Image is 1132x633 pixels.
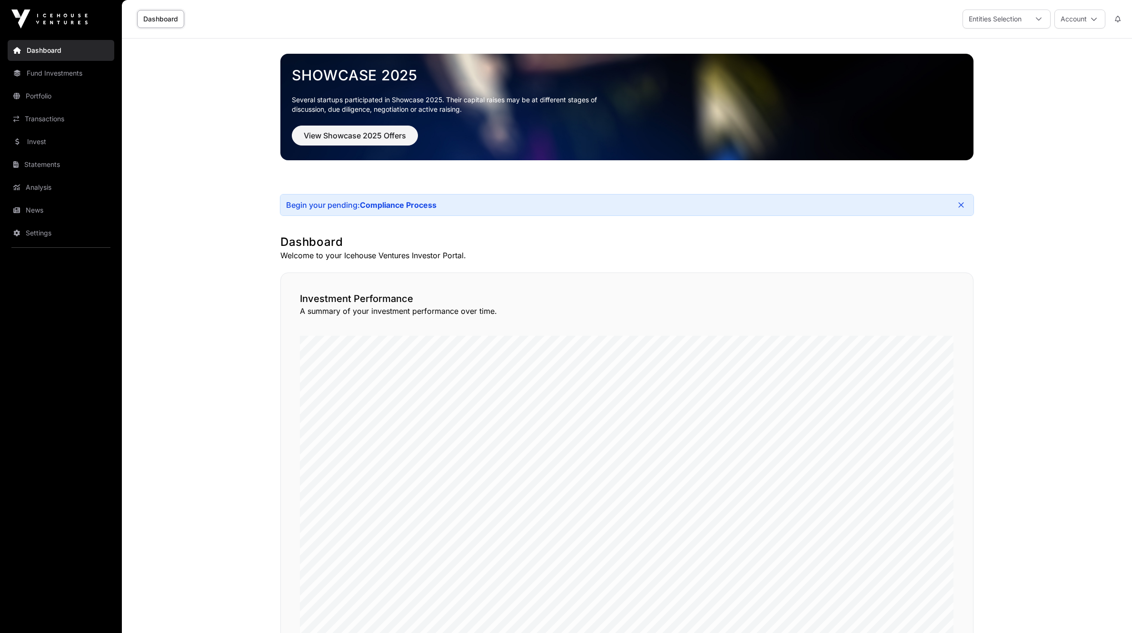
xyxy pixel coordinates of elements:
[280,250,973,261] p: Welcome to your Icehouse Ventures Investor Portal.
[292,126,418,146] button: View Showcase 2025 Offers
[8,154,114,175] a: Statements
[8,200,114,221] a: News
[292,95,612,114] p: Several startups participated in Showcase 2025. Their capital raises may be at different stages o...
[963,10,1027,28] div: Entities Selection
[292,67,962,84] a: Showcase 2025
[8,63,114,84] a: Fund Investments
[300,305,954,317] p: A summary of your investment performance over time.
[1084,587,1132,633] iframe: Chat Widget
[300,292,954,305] h2: Investment Performance
[8,108,114,129] a: Transactions
[286,200,437,210] div: Begin your pending:
[304,130,406,141] span: View Showcase 2025 Offers
[8,86,114,107] a: Portfolio
[292,135,418,145] a: View Showcase 2025 Offers
[8,223,114,243] a: Settings
[280,54,973,160] img: Showcase 2025
[280,234,973,250] h1: Dashboard
[8,177,114,198] a: Analysis
[954,198,968,212] button: Close
[1054,10,1105,29] button: Account
[8,131,114,152] a: Invest
[8,40,114,61] a: Dashboard
[360,200,437,210] a: Compliance Process
[137,10,184,28] a: Dashboard
[11,10,88,29] img: Icehouse Ventures Logo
